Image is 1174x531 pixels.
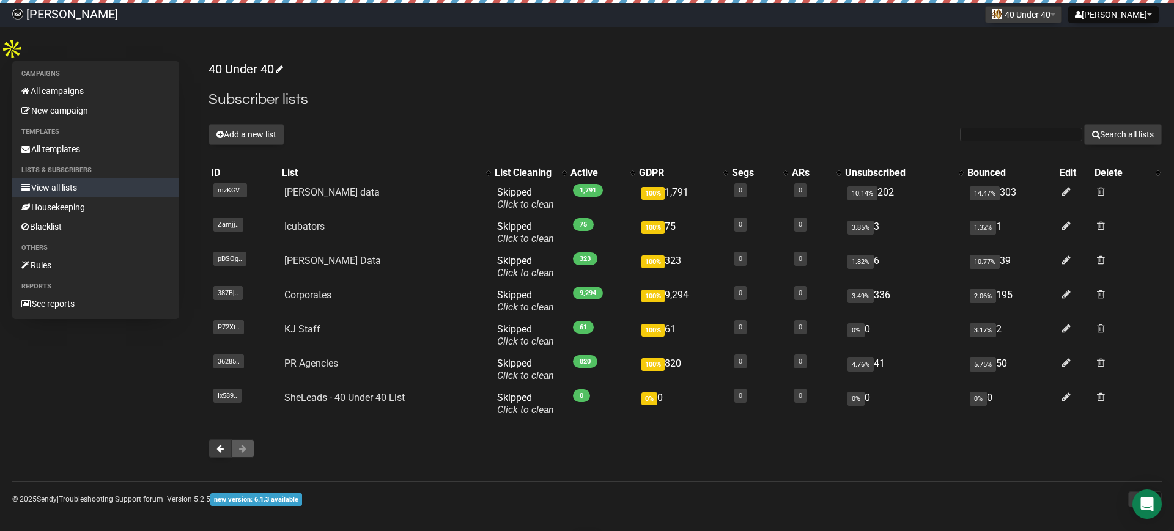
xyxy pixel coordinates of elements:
span: 1,791 [573,184,603,197]
a: Support forum [115,495,163,504]
a: 0 [739,392,742,400]
a: New campaign [12,101,179,120]
span: 1.82% [847,255,874,269]
span: 10.77% [970,255,1000,269]
span: 2.06% [970,289,996,303]
td: 195 [965,284,1057,318]
p: © 2025 | | | Version 5.2.5 [12,493,302,506]
div: Bounced [967,167,1054,179]
td: 336 [843,284,965,318]
a: 0 [799,221,802,229]
a: Sendy [37,495,57,504]
td: 75 [637,216,729,250]
a: 0 [739,221,742,229]
td: 41 [843,353,965,387]
span: 100% [641,290,665,302]
span: Skipped [497,186,554,210]
li: Templates [12,125,179,139]
span: 820 [573,355,597,368]
span: 323 [573,252,597,265]
th: Bounced: No sort applied, sorting is disabled [965,164,1057,181]
span: Ix589.. [213,389,242,403]
span: 100% [641,358,665,371]
li: Lists & subscribers [12,163,179,178]
img: 22.jpeg [992,9,1002,19]
a: 0 [799,323,802,331]
span: Skipped [497,357,554,381]
td: 50 [965,353,1057,387]
span: new version: 6.1.3 available [210,493,302,506]
td: 0 [965,387,1057,421]
span: Skipped [497,221,554,244]
td: 2 [965,318,1057,353]
a: 0 [739,186,742,194]
span: 1.32% [970,221,996,235]
a: PR Agencies [284,357,338,369]
th: Edit: No sort applied, sorting is disabled [1057,164,1092,181]
th: Segs: No sort applied, activate to apply an ascending sort [729,164,789,181]
th: Unsubscribed: No sort applied, activate to apply an ascending sort [843,164,965,181]
th: List Cleaning: No sort applied, activate to apply an ascending sort [492,164,568,181]
a: 0 [799,357,802,365]
li: Others [12,241,179,255]
h2: Subscriber lists [209,89,1162,111]
a: 0 [799,392,802,400]
td: 61 [637,318,729,353]
span: 0% [847,323,865,337]
span: Zamjj.. [213,218,243,232]
td: 6 [843,250,965,284]
span: 61 [573,321,594,334]
a: Icubators [284,221,325,232]
span: 4.76% [847,357,874,372]
a: Click to clean [497,370,554,381]
a: [PERSON_NAME] data [284,186,380,198]
th: Active: No sort applied, activate to apply an ascending sort [568,164,637,181]
a: KJ Staff [284,323,320,335]
a: new version: 6.1.3 available [210,495,302,504]
td: 1 [965,216,1057,250]
th: ARs: No sort applied, activate to apply an ascending sort [789,164,843,181]
a: Click to clean [497,233,554,244]
td: 820 [637,353,729,387]
a: Click to clean [497,335,554,347]
a: 40 Under 40 [209,62,281,76]
div: List Cleaning [495,167,556,179]
img: 85abc336cbf1b92c47982aa98dcf2fa9 [12,9,23,20]
span: Skipped [497,392,554,416]
span: 3.49% [847,289,874,303]
span: 0 [573,389,590,402]
th: GDPR: No sort applied, activate to apply an ascending sort [637,164,729,181]
td: 303 [965,181,1057,216]
a: 0 [739,323,742,331]
div: Unsubscribed [845,167,953,179]
span: 0% [641,392,657,405]
a: Click to clean [497,199,554,210]
div: Active [570,167,625,179]
a: Rules [12,255,179,275]
button: Add a new list [209,124,284,145]
span: 100% [641,324,665,337]
a: Click to clean [497,404,554,416]
span: 9,294 [573,287,603,299]
td: 9,294 [637,284,729,318]
li: Campaigns [12,67,179,81]
a: 0 [739,289,742,297]
span: 387Bj.. [213,286,243,300]
a: Corporates [284,289,331,301]
td: 1,791 [637,181,729,216]
span: 0% [847,392,865,406]
a: Blacklist [12,217,179,236]
a: 0 [799,289,802,297]
span: 100% [641,187,665,200]
button: [PERSON_NAME] [1068,6,1159,23]
span: 75 [573,218,594,231]
div: Delete [1095,167,1150,179]
td: 323 [637,250,729,284]
span: 0% [970,392,987,406]
li: Reports [12,279,179,294]
a: Click to clean [497,267,554,279]
span: 100% [641,221,665,234]
td: 0 [843,387,965,421]
td: 202 [843,181,965,216]
th: ID: No sort applied, sorting is disabled [209,164,279,181]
